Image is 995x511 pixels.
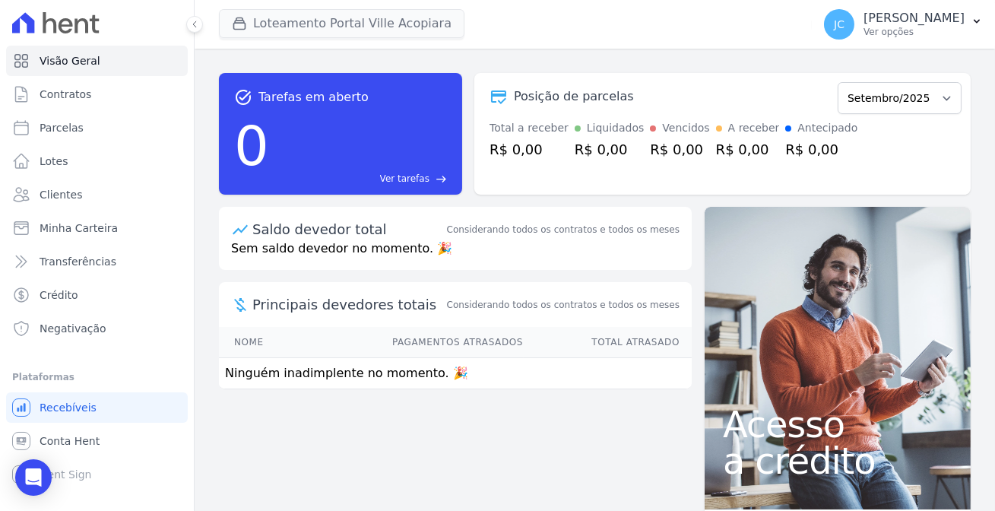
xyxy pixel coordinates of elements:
[447,223,680,236] div: Considerando todos os contratos e todos os meses
[40,187,82,202] span: Clientes
[40,120,84,135] span: Parcelas
[785,139,857,160] div: R$ 0,00
[40,53,100,68] span: Visão Geral
[6,313,188,344] a: Negativação
[863,26,965,38] p: Ver opções
[723,443,952,479] span: a crédito
[234,106,269,186] div: 0
[219,358,692,389] td: Ninguém inadimplente no momento. 🎉
[650,139,709,160] div: R$ 0,00
[6,179,188,210] a: Clientes
[40,87,91,102] span: Contratos
[447,298,680,312] span: Considerando todos os contratos e todos os meses
[6,46,188,76] a: Visão Geral
[728,120,780,136] div: A receber
[12,368,182,386] div: Plataformas
[797,120,857,136] div: Antecipado
[219,9,464,38] button: Loteamento Portal Ville Acopiara
[275,172,447,186] a: Ver tarefas east
[662,120,709,136] div: Vencidos
[6,146,188,176] a: Lotes
[252,294,444,315] span: Principais devedores totais
[40,321,106,336] span: Negativação
[40,221,118,236] span: Minha Carteira
[40,254,116,269] span: Transferências
[575,139,645,160] div: R$ 0,00
[723,406,952,443] span: Acesso
[219,240,692,270] p: Sem saldo devedor no momento. 🎉
[490,139,569,160] div: R$ 0,00
[40,400,97,415] span: Recebíveis
[40,433,100,449] span: Conta Hent
[6,392,188,423] a: Recebíveis
[40,287,78,303] span: Crédito
[6,113,188,143] a: Parcelas
[219,327,303,358] th: Nome
[587,120,645,136] div: Liquidados
[716,139,780,160] div: R$ 0,00
[490,120,569,136] div: Total a receber
[380,172,429,186] span: Ver tarefas
[6,426,188,456] a: Conta Hent
[524,327,692,358] th: Total Atrasado
[15,459,52,496] div: Open Intercom Messenger
[514,87,634,106] div: Posição de parcelas
[863,11,965,26] p: [PERSON_NAME]
[252,219,444,240] div: Saldo devedor total
[6,280,188,310] a: Crédito
[6,79,188,109] a: Contratos
[234,88,252,106] span: task_alt
[436,173,447,185] span: east
[812,3,995,46] button: JC [PERSON_NAME] Ver opções
[6,213,188,243] a: Minha Carteira
[258,88,369,106] span: Tarefas em aberto
[6,246,188,277] a: Transferências
[834,19,844,30] span: JC
[303,327,524,358] th: Pagamentos Atrasados
[40,154,68,169] span: Lotes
